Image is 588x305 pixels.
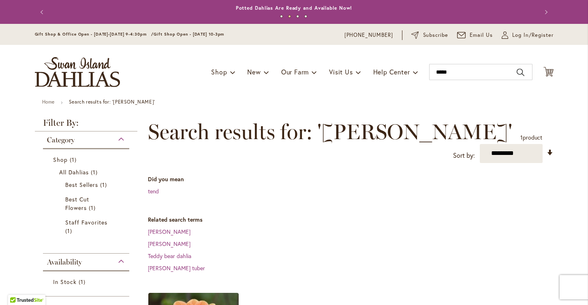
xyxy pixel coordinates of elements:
[6,276,29,299] iframe: Launch Accessibility Center
[502,31,554,39] a: Log In/Register
[65,218,108,226] span: Staff Favorites
[59,168,89,176] span: All Dahlias
[47,258,82,267] span: Availability
[148,216,554,224] dt: Related search terms
[470,31,493,39] span: Email Us
[59,168,115,176] a: All Dahlias
[520,133,523,141] span: 1
[236,5,353,11] a: Potted Dahlias Are Ready and Available Now!
[35,119,138,131] strong: Filter By:
[65,181,98,189] span: Best Sellers
[520,131,542,144] p: product
[35,4,51,20] button: Previous
[79,277,88,286] span: 1
[148,187,159,195] a: tend
[53,277,122,286] a: In Stock 1
[288,15,291,18] button: 2 of 4
[148,252,191,260] a: Teddy bear dahlia
[453,148,475,163] label: Sort by:
[537,4,554,20] button: Next
[211,68,227,76] span: Shop
[53,278,77,286] span: In Stock
[65,227,74,235] span: 1
[89,203,98,212] span: 1
[280,15,283,18] button: 1 of 4
[35,32,154,37] span: Gift Shop & Office Open - [DATE]-[DATE] 9-4:30pm /
[296,15,299,18] button: 3 of 4
[411,31,448,39] a: Subscribe
[148,120,512,144] span: Search results for: '[PERSON_NAME]'
[100,180,109,189] span: 1
[47,136,75,144] span: Category
[148,240,190,248] a: [PERSON_NAME]
[53,156,68,163] span: Shop
[373,68,410,76] span: Help Center
[65,180,109,189] a: Best Sellers
[65,218,109,235] a: Staff Favorites
[148,175,554,183] dt: Did you mean
[69,99,155,105] strong: Search results for: '[PERSON_NAME]'
[423,31,449,39] span: Subscribe
[457,31,493,39] a: Email Us
[148,264,205,272] a: [PERSON_NAME] tuber
[35,57,120,87] a: store logo
[65,195,109,212] a: Best Cut Flowers
[329,68,353,76] span: Visit Us
[70,155,79,164] span: 1
[65,195,89,212] span: Best Cut Flowers
[344,31,393,39] a: [PHONE_NUMBER]
[304,15,307,18] button: 4 of 4
[154,32,224,37] span: Gift Shop Open - [DATE] 10-3pm
[281,68,309,76] span: Our Farm
[247,68,261,76] span: New
[512,31,554,39] span: Log In/Register
[53,155,122,164] a: Shop
[91,168,100,176] span: 1
[42,99,55,105] a: Home
[148,228,190,235] a: [PERSON_NAME]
